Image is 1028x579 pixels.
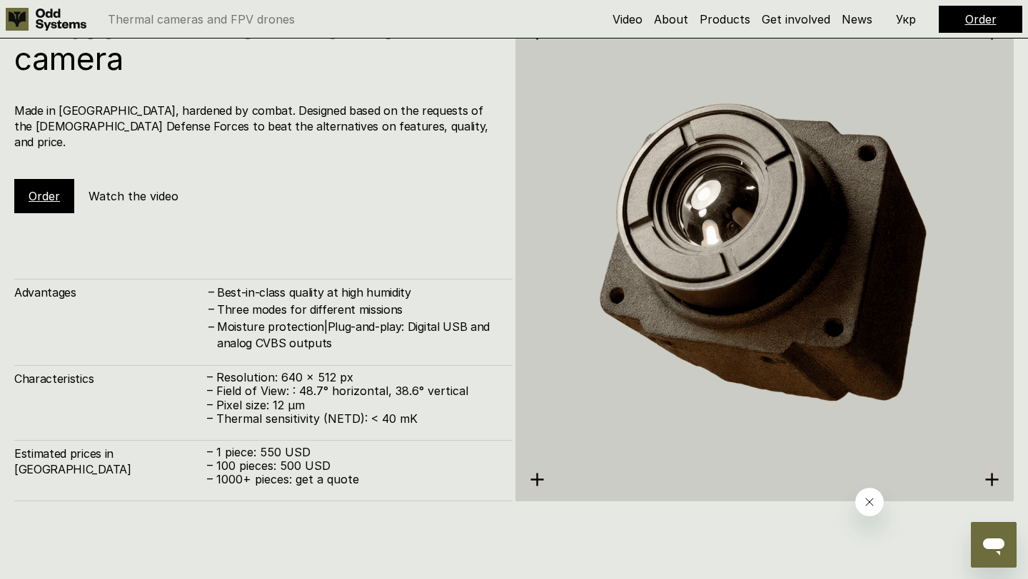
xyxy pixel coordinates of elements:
[700,12,750,26] a: Products
[207,384,498,398] p: – Field of View: : 48.7° horizontal, 38.6° vertical
[842,12,872,26] a: News
[14,103,498,150] h4: Made in [GEOGRAPHIC_DATA], hardened by combat. Designed based on the requests of the [DEMOGRAPHIC...
[217,319,498,351] h4: Moisture protection|Plug-and-play: Digital USB and analog CVBS outputs
[207,459,498,473] p: – 100 pieces: 500 USD
[29,189,60,203] a: Order
[896,14,916,25] p: Укр
[207,412,498,426] p: – Thermal sensitivity (NETD): < 40 mK
[208,301,214,317] h4: –
[855,488,884,516] iframe: Close message
[208,318,214,334] h4: –
[14,446,207,478] h4: Estimated prices in [GEOGRAPHIC_DATA]
[207,446,498,459] p: – 1 piece: 550 USD
[14,11,498,74] h1: Kurbas-640ᵅ – our thermal camera
[14,285,207,300] h4: Advantages
[217,302,498,317] h4: Three modes for different missions
[654,12,688,26] a: About
[217,285,498,300] h4: Best-in-class quality at high humidity
[108,14,295,25] p: Thermal cameras and FPV drones
[971,522,1017,568] iframe: Button to launch messaging window
[207,371,498,384] p: – Resolution: 640 x 512 px
[762,12,830,26] a: Get involved
[613,12,642,26] a: Video
[207,399,498,412] p: – Pixel size: 12 µm
[965,12,997,26] a: Order
[9,10,131,21] span: Вітаю! Маєте питання?
[207,473,498,486] p: – 1000+ pieces: get a quote
[89,188,178,204] h5: Watch the video
[14,371,207,386] h4: Characteristics
[208,284,214,299] h4: –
